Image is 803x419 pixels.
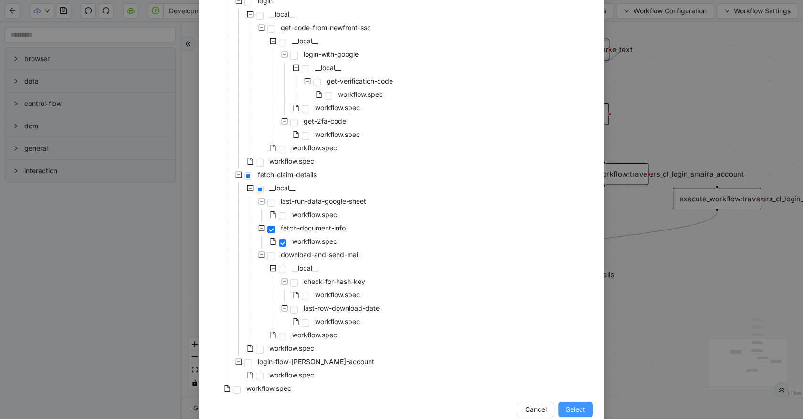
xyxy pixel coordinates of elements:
span: workflow.spec [313,289,362,301]
span: check-for-hash-key [304,277,365,285]
span: __local__ [269,10,295,18]
span: last-run-data-google-sheet [279,196,368,207]
span: minus-square [281,118,288,125]
span: get-2fa-code [304,117,346,125]
span: workflow.spec [292,237,337,245]
span: workflow.spec [338,90,383,98]
span: minus-square [258,198,265,205]
span: file [293,292,299,298]
span: __local__ [315,63,341,72]
span: file [224,385,231,392]
span: minus-square [258,24,265,31]
span: file [293,318,299,325]
span: minus-square [270,38,276,44]
span: file [270,332,276,338]
span: __local__ [292,37,318,45]
span: workflow.spec [290,329,339,341]
span: last-row-download-date [304,304,380,312]
span: minus-square [304,78,311,84]
span: __local__ [313,62,343,73]
span: workflow.spec [292,331,337,339]
span: fetch-claim-details [256,169,318,180]
span: get-2fa-code [302,115,348,127]
span: workflow.spec [315,291,360,299]
button: Cancel [518,402,554,417]
span: file [270,238,276,245]
span: workflow.spec [269,371,314,379]
span: workflow.spec [313,316,362,327]
span: workflow.spec [290,209,339,220]
span: minus-square [293,64,299,71]
button: Select [558,402,593,417]
span: minus-square [281,305,288,312]
span: file [270,211,276,218]
span: __local__ [290,262,320,274]
span: minus-square [235,358,242,365]
span: login-with-google [302,49,360,60]
span: workflow.spec [313,129,362,140]
span: last-row-download-date [302,303,381,314]
span: get-code-from-newfront-ssc [279,22,373,33]
span: workflow.spec [315,317,360,325]
span: __local__ [267,182,297,194]
span: last-run-data-google-sheet [281,197,366,205]
span: workflow.spec [244,383,293,394]
span: workflow.spec [267,369,316,381]
span: check-for-hash-key [302,276,367,287]
span: workflow.spec [315,130,360,138]
span: workflow.spec [267,156,316,167]
span: file [247,372,254,378]
span: minus-square [235,171,242,178]
span: get-verification-code [325,75,395,87]
span: minus-square [270,265,276,272]
span: __local__ [292,264,318,272]
span: minus-square [281,51,288,58]
span: fetch-claim-details [258,170,317,178]
span: minus-square [258,225,265,231]
span: file [316,91,322,98]
span: __local__ [267,9,297,20]
span: workflow.spec [269,157,314,165]
span: __local__ [269,184,295,192]
span: workflow.spec [292,144,337,152]
span: minus-square [247,11,254,18]
span: file [270,145,276,151]
span: fetch-document-info [279,222,348,234]
span: login-with-google [304,50,359,58]
span: minus-square [258,251,265,258]
span: file [247,158,254,165]
span: Cancel [525,404,547,415]
span: workflow.spec [269,344,314,352]
span: workflow.spec [290,236,339,247]
span: workflow.spec [267,343,316,354]
span: get-verification-code [327,77,393,85]
span: workflow.spec [313,102,362,114]
span: workflow.spec [290,142,339,154]
span: workflow.spec [315,104,360,112]
span: minus-square [281,278,288,285]
span: minus-square [247,185,254,191]
span: file [293,131,299,138]
span: fetch-document-info [281,224,346,232]
span: login-flow-[PERSON_NAME]-account [258,357,374,366]
span: download-and-send-mail [279,249,361,261]
span: workflow.spec [336,89,385,100]
span: workflow.spec [292,210,337,219]
span: workflow.spec [246,384,291,392]
span: Select [566,404,585,415]
span: get-code-from-newfront-ssc [281,23,371,31]
span: file [293,105,299,111]
span: download-and-send-mail [281,251,359,259]
span: __local__ [290,35,320,47]
span: login-flow-smaira-account [256,356,376,367]
span: file [247,345,254,352]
